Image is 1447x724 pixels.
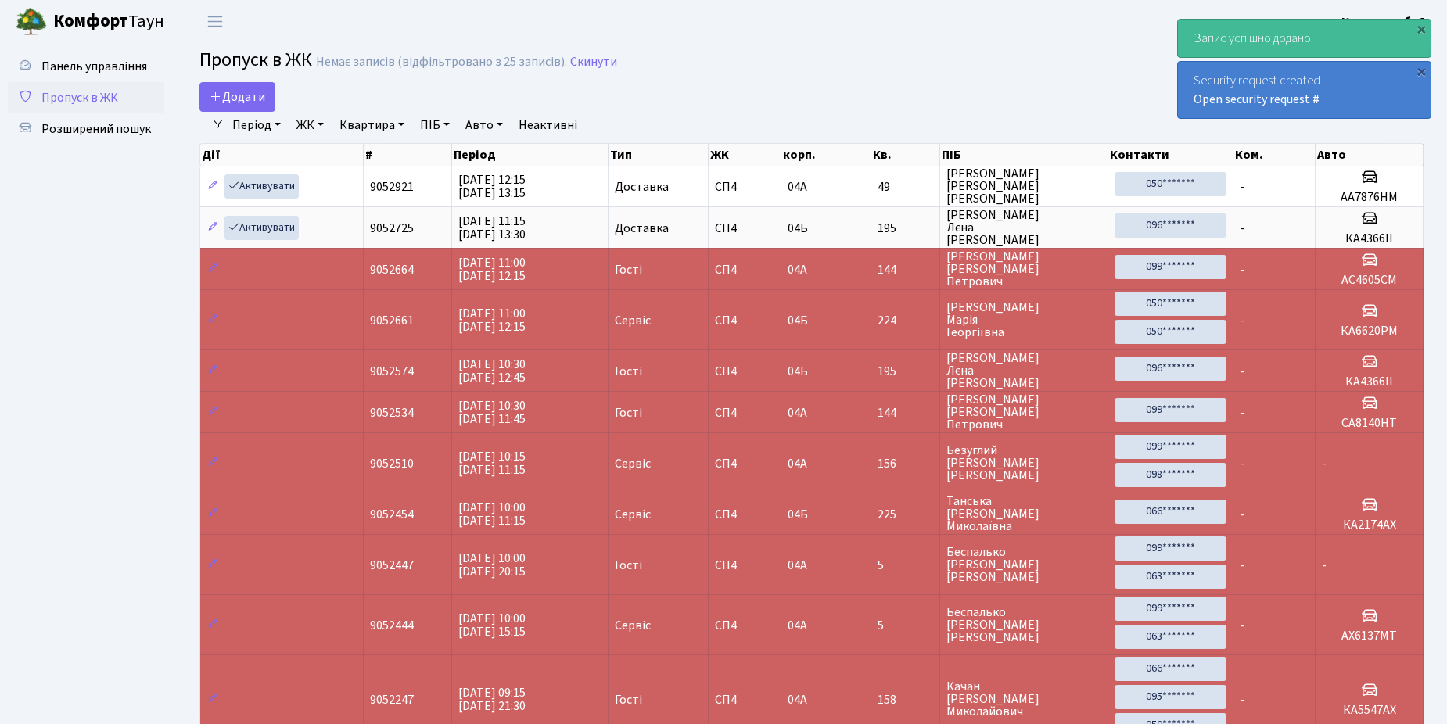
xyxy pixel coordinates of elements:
[458,610,526,640] span: [DATE] 10:00 [DATE] 15:15
[1322,455,1327,472] span: -
[8,113,164,145] a: Розширений пошук
[1240,691,1244,708] span: -
[615,407,642,419] span: Гості
[871,144,940,166] th: Кв.
[878,407,933,419] span: 144
[199,82,275,112] a: Додати
[788,404,807,421] span: 04А
[878,619,933,632] span: 5
[1322,375,1416,389] h5: КА4366ІІ
[1240,404,1244,421] span: -
[370,220,414,237] span: 9052725
[788,261,807,278] span: 04А
[946,606,1101,643] span: Беспалько [PERSON_NAME] [PERSON_NAME]
[788,691,807,708] span: 04А
[333,112,411,138] a: Квартира
[878,263,933,276] span: 144
[41,58,147,75] span: Панель управління
[878,181,933,193] span: 49
[788,557,807,574] span: 04А
[458,171,526,202] span: [DATE] 12:15 [DATE] 13:15
[316,55,567,70] div: Немає записів (відфільтровано з 25 записів).
[196,9,235,34] button: Переключити навігацію
[1240,617,1244,634] span: -
[370,506,414,523] span: 9052454
[1316,144,1424,166] th: Авто
[1413,63,1429,79] div: ×
[1240,506,1244,523] span: -
[8,51,164,82] a: Панель управління
[210,88,265,106] span: Додати
[946,301,1101,339] span: [PERSON_NAME] Марія Георгіївна
[1108,144,1233,166] th: Контакти
[1240,220,1244,237] span: -
[1233,144,1316,166] th: Ком.
[200,144,364,166] th: Дії
[8,82,164,113] a: Пропуск в ЖК
[715,619,774,632] span: СП4
[788,312,808,329] span: 04Б
[370,617,414,634] span: 9052444
[370,455,414,472] span: 9052510
[715,694,774,706] span: СП4
[370,261,414,278] span: 9052664
[788,506,808,523] span: 04Б
[458,356,526,386] span: [DATE] 10:30 [DATE] 12:45
[364,144,453,166] th: #
[226,112,287,138] a: Період
[946,167,1101,205] span: [PERSON_NAME] [PERSON_NAME] [PERSON_NAME]
[615,508,651,521] span: Сервіс
[788,617,807,634] span: 04А
[946,352,1101,389] span: [PERSON_NAME] Лєна [PERSON_NAME]
[788,363,808,380] span: 04Б
[41,89,118,106] span: Пропуск в ЖК
[615,181,669,193] span: Доставка
[1240,261,1244,278] span: -
[1322,518,1416,532] h5: КА2174АХ
[458,448,526,478] span: [DATE] 10:15 [DATE] 11:15
[1240,557,1244,574] span: -
[458,499,526,529] span: [DATE] 10:00 [DATE] 11:15
[452,144,608,166] th: Період
[715,222,774,235] span: СП4
[290,112,330,138] a: ЖК
[370,557,414,574] span: 9052447
[609,144,709,166] th: Тип
[570,55,617,70] a: Скинути
[715,407,774,419] span: СП4
[615,694,642,706] span: Гості
[878,314,933,327] span: 224
[1178,20,1431,57] div: Запис успішно додано.
[615,222,669,235] span: Доставка
[781,144,871,166] th: корп.
[715,263,774,276] span: СП4
[370,178,414,195] span: 9052921
[458,550,526,580] span: [DATE] 10:00 [DATE] 20:15
[946,546,1101,583] span: Беспалько [PERSON_NAME] [PERSON_NAME]
[1240,178,1244,195] span: -
[946,444,1101,482] span: Безуглий [PERSON_NAME] [PERSON_NAME]
[1322,273,1416,288] h5: АС4605СМ
[715,314,774,327] span: СП4
[1322,416,1416,431] h5: СА8140НТ
[1322,629,1416,643] h5: AX6137MT
[1194,91,1320,108] a: Open security request #
[53,9,128,34] b: Комфорт
[1341,13,1428,30] b: Консьєрж б. 4.
[878,559,933,572] span: 5
[1322,190,1416,205] h5: AA7876HM
[946,495,1101,532] span: Танська [PERSON_NAME] Миколаївна
[1240,312,1244,329] span: -
[1322,231,1416,246] h5: КА4366ІІ
[224,216,299,240] a: Активувати
[370,691,414,708] span: 9052247
[788,455,807,472] span: 04А
[715,457,774,470] span: СП4
[414,112,456,138] a: ПІБ
[1341,13,1428,31] a: Консьєрж б. 4.
[878,222,933,235] span: 195
[615,619,651,632] span: Сервіс
[615,457,651,470] span: Сервіс
[615,559,642,572] span: Гості
[458,397,526,428] span: [DATE] 10:30 [DATE] 11:45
